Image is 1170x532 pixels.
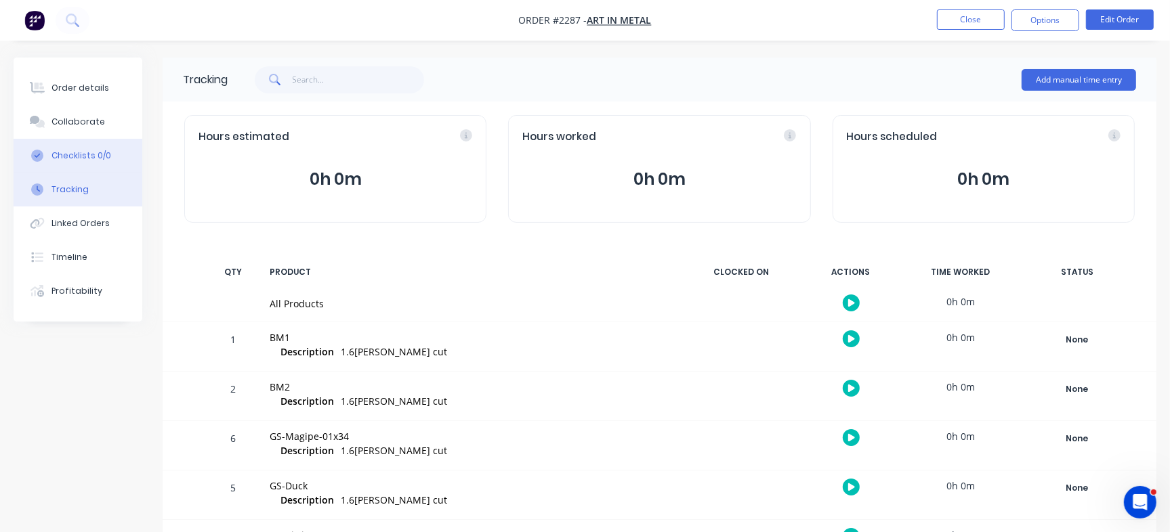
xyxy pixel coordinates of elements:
div: Tracking [183,72,228,88]
button: Order details [14,71,142,105]
input: Search... [293,66,425,93]
span: 1.6[PERSON_NAME] cut [341,395,447,407]
button: Linked Orders [14,206,142,240]
span: Hours estimated [199,129,289,145]
div: 0h 0m [910,286,1011,317]
button: Timeline [14,240,142,274]
div: Tracking [51,183,89,196]
div: PRODUCT [262,258,682,286]
span: Description [280,443,334,458]
button: Add manual time entry [1022,69,1136,91]
div: Profitability [51,285,102,297]
span: Hours worked [522,129,596,145]
div: 0h 0m [910,322,1011,353]
button: 0h 0m [847,167,1121,192]
div: None [1028,479,1126,497]
button: None [1028,429,1127,448]
div: 0h 0m [910,470,1011,501]
div: GS-Duck [270,479,674,493]
div: 0h 0m [910,372,1011,402]
button: Edit Order [1086,9,1154,30]
span: 1.6[PERSON_NAME] cut [341,493,447,506]
div: All Products [270,296,674,311]
button: Profitability [14,274,142,308]
div: Timeline [51,251,87,263]
div: 0h 0m [910,421,1011,451]
button: Tracking [14,173,142,206]
button: 0h 0m [199,167,472,192]
button: None [1028,380,1127,399]
iframe: Intercom live chat [1124,486,1156,518]
img: Factory [24,10,45,30]
div: GS-Magipe-01x34 [270,429,674,443]
button: None [1028,479,1127,497]
div: BM1 [270,330,674,345]
span: Description [280,345,334,359]
span: Hours scheduled [847,129,938,145]
div: None [1028,380,1126,398]
button: Options [1011,9,1079,31]
div: ACTIONS [800,258,902,286]
a: Art in Metal [587,14,652,27]
div: None [1028,430,1126,447]
button: Checklists 0/0 [14,139,142,173]
div: TIME WORKED [910,258,1011,286]
div: None [1028,331,1126,349]
div: CLOCKED ON [690,258,792,286]
div: STATUS [1020,258,1135,286]
span: 1.6[PERSON_NAME] cut [341,444,447,457]
button: Close [937,9,1005,30]
div: Checklists 0/0 [51,150,111,162]
div: Collaborate [51,116,105,128]
div: BM2 [270,380,674,394]
button: 0h 0m [522,167,796,192]
div: Linked Orders [51,217,110,229]
div: 1 [213,324,253,371]
div: QTY [213,258,253,286]
span: Order #2287 - [519,14,587,27]
span: Description [280,394,334,408]
div: 6 [213,423,253,470]
button: None [1028,330,1127,349]
span: Description [280,493,334,507]
div: 5 [213,472,253,519]
div: Order details [51,82,109,94]
div: 2 [213,374,253,420]
span: 1.6[PERSON_NAME] cut [341,345,447,358]
button: Collaborate [14,105,142,139]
